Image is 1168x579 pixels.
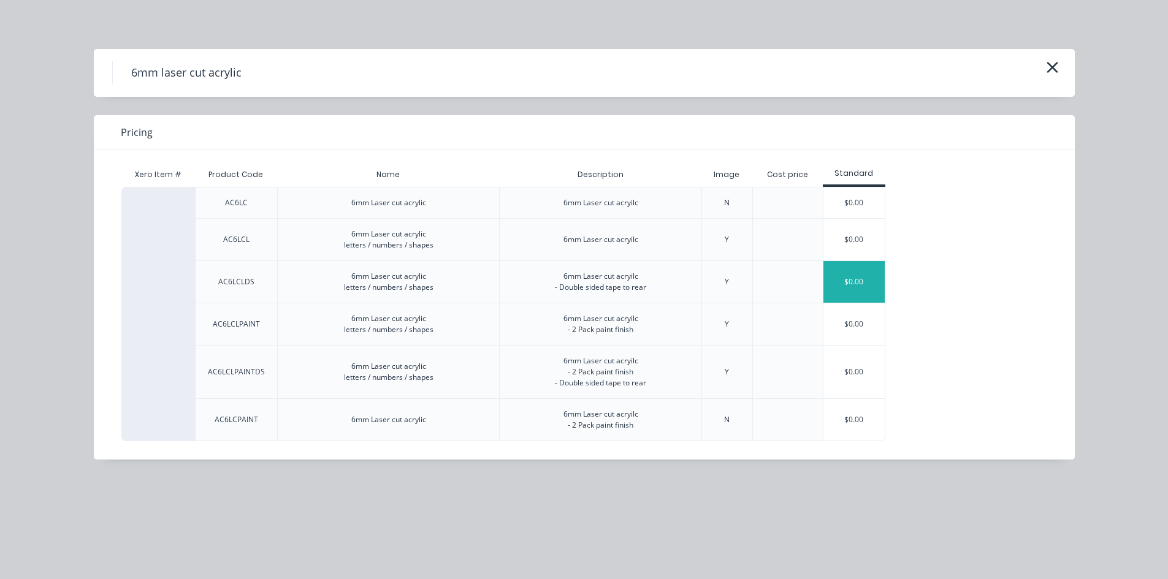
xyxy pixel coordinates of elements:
div: $0.00 [823,187,885,218]
div: AC6LC [225,197,248,208]
div: Description [568,159,633,190]
div: Xero Item # [121,162,195,187]
h4: 6mm laser cut acrylic [112,61,260,85]
div: AC6LCLPAINTDS [208,366,265,377]
div: 6mm Laser cut acryilc - 2 Pack paint finish [563,313,638,335]
div: Product Code [199,159,273,190]
div: AC6LCL [223,234,250,245]
div: 6mm Laser cut acryilc - 2 Pack paint finish - Double sided tape to rear [555,355,646,388]
div: $0.00 [823,261,885,303]
div: 6mm Laser cut acryilc - 2 Pack paint finish [563,409,638,431]
div: AC6LCLDS [218,276,254,287]
div: Y [725,366,729,377]
div: $0.00 [823,346,885,398]
div: 6mm Laser cut acryilc - Double sided tape to rear [555,271,646,293]
div: Name [367,159,410,190]
div: 6mm Laser cut acrylic letters / numbers / shapes [344,313,433,335]
div: N [724,197,730,208]
div: Y [725,276,729,287]
div: Y [725,234,729,245]
div: 6mm Laser cut acrylic letters / numbers / shapes [344,271,433,293]
div: AC6LCPAINT [215,414,258,425]
div: 6mm Laser cut acrylic letters / numbers / shapes [344,361,433,383]
div: 6mm Laser cut acryilc [563,197,638,208]
span: Pricing [121,125,153,140]
div: N [724,414,730,425]
div: Cost price [757,159,818,190]
div: $0.00 [823,219,885,260]
div: Standard [823,168,885,179]
div: Image [704,159,749,190]
div: Y [725,319,729,330]
div: 6mm Laser cut acrylic [351,197,426,208]
div: 6mm Laser cut acrylic [351,414,426,425]
div: AC6LCLPAINT [213,319,260,330]
div: $0.00 [823,399,885,441]
div: 6mm Laser cut acryilc [563,234,638,245]
div: 6mm Laser cut acrylic letters / numbers / shapes [344,229,433,251]
div: $0.00 [823,303,885,345]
